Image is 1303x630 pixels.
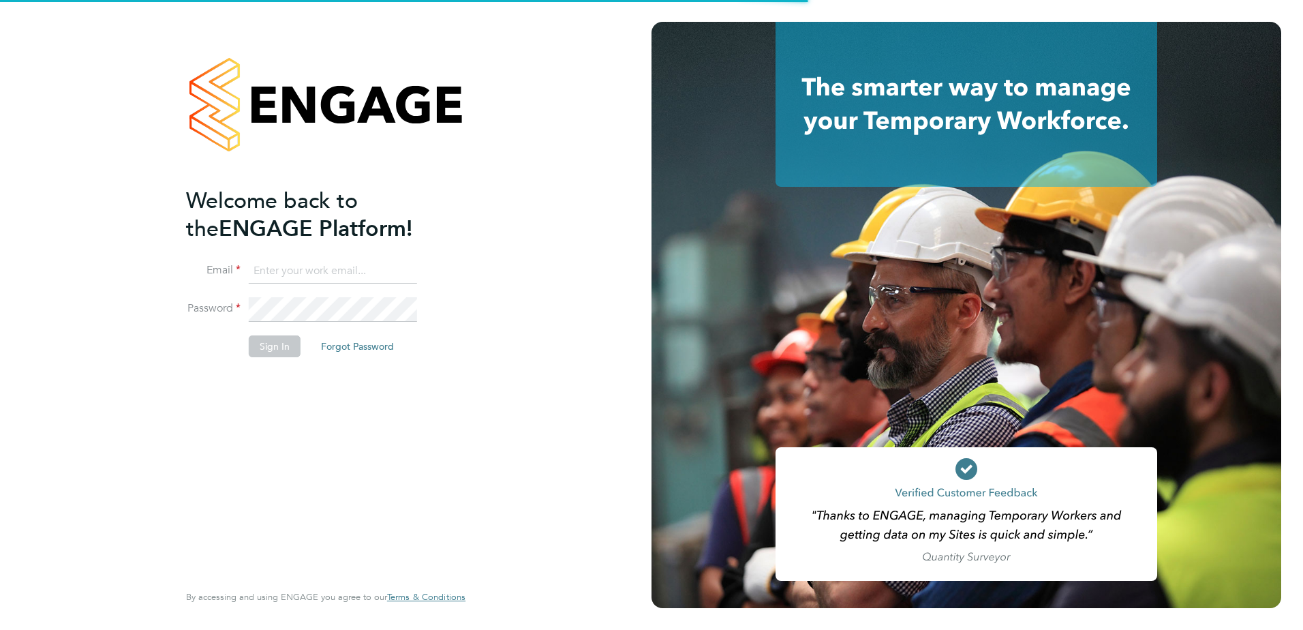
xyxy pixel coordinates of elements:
[249,335,301,357] button: Sign In
[186,187,452,243] h2: ENGAGE Platform!
[186,263,241,277] label: Email
[387,592,465,603] a: Terms & Conditions
[186,301,241,316] label: Password
[310,335,405,357] button: Forgot Password
[249,259,417,284] input: Enter your work email...
[387,591,465,603] span: Terms & Conditions
[186,187,358,242] span: Welcome back to the
[186,591,465,603] span: By accessing and using ENGAGE you agree to our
